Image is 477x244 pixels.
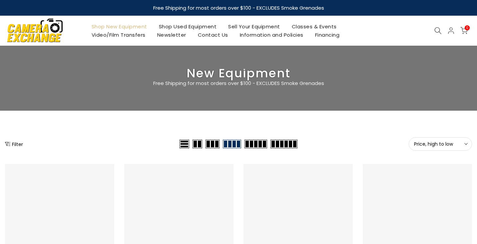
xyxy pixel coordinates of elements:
h3: New Equipment [5,69,472,78]
button: Price, high to low [409,137,472,151]
a: Shop New Equipment [86,22,153,31]
p: Free Shipping for most orders over $100 - EXCLUDES Smoke Grenades [114,79,363,87]
button: Show filters [5,141,23,147]
span: Price, high to low [414,141,467,147]
a: Classes & Events [286,22,342,31]
a: Newsletter [151,31,192,39]
a: Shop Used Equipment [153,22,223,31]
a: 0 [460,27,468,34]
span: 0 [465,25,470,30]
a: Information and Policies [234,31,309,39]
strong: Free Shipping for most orders over $100 - EXCLUDES Smoke Grenades [153,4,324,11]
a: Financing [309,31,345,39]
a: Contact Us [192,31,234,39]
a: Video/Film Transfers [86,31,151,39]
a: Sell Your Equipment [223,22,286,31]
